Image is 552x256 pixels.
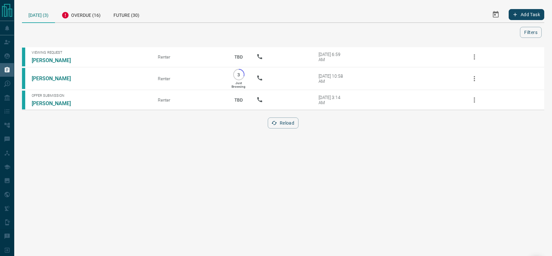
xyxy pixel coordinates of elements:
[22,48,25,66] div: condos.ca
[22,6,55,23] div: [DATE] (3)
[158,54,221,60] div: Renter
[232,81,245,88] p: Just Browsing
[319,52,346,62] div: [DATE] 6:59 AM
[107,6,146,22] div: Future (30)
[488,7,503,22] button: Select Date Range
[158,76,221,81] div: Renter
[32,94,148,98] span: Offer Submission
[32,75,80,82] a: [PERSON_NAME]
[509,9,544,20] button: Add Task
[22,68,25,89] div: condos.ca
[32,100,80,106] a: [PERSON_NAME]
[32,50,148,55] span: Viewing Request
[231,91,247,109] p: TBD
[268,117,298,128] button: Reload
[231,48,247,66] p: TBD
[319,95,346,105] div: [DATE] 3:14 AM
[32,57,80,63] a: [PERSON_NAME]
[520,27,542,38] button: Filters
[55,6,107,22] div: Overdue (16)
[236,72,241,77] p: 3
[319,73,346,84] div: [DATE] 10:58 AM
[22,91,25,109] div: condos.ca
[158,97,221,103] div: Renter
